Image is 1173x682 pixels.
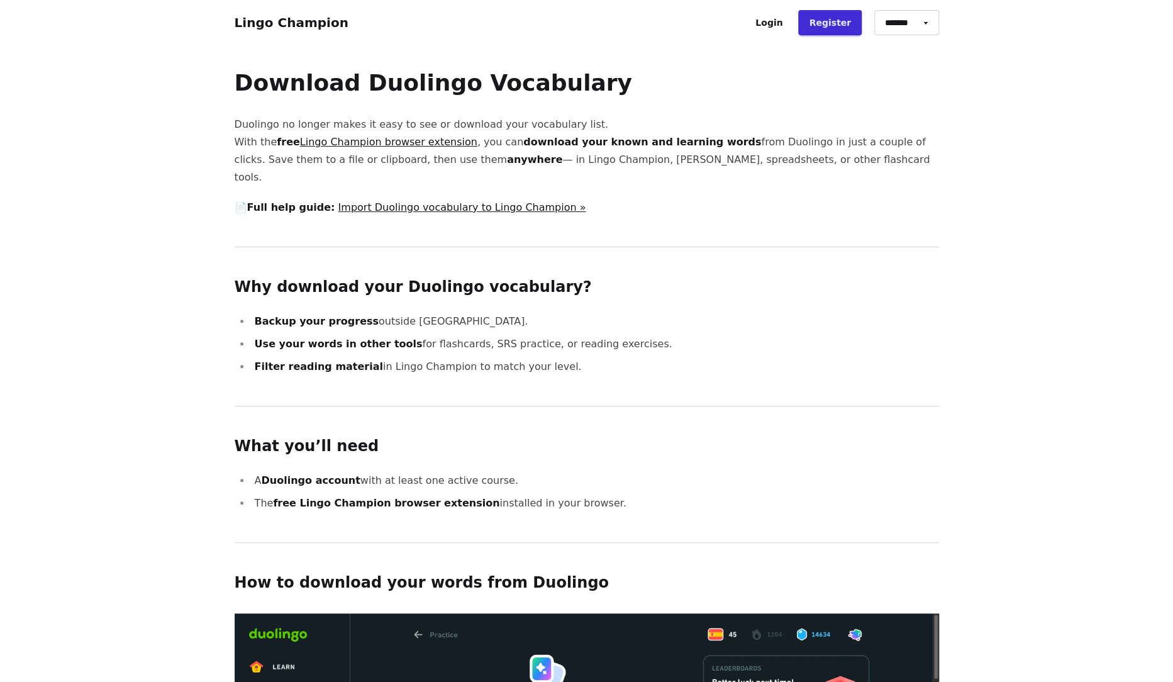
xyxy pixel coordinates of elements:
h2: What you’ll need [235,437,939,457]
strong: free [277,136,477,148]
a: Import Duolingo vocabulary to Lingo Champion » [338,201,586,213]
h2: Why download your Duolingo vocabulary? [235,277,939,298]
strong: Full help guide: [247,201,335,213]
p: Duolingo no longer makes it easy to see or download your vocabulary list. With the , you can from... [235,116,939,186]
strong: free Lingo Champion browser extension [273,497,499,509]
a: Login [745,10,793,35]
li: in Lingo Champion to match your level. [251,358,939,376]
a: Lingo Champion [235,15,348,30]
strong: Duolingo account [261,474,360,486]
strong: anywhere [507,154,562,165]
a: Register [798,10,862,35]
li: The installed in your browser. [251,495,939,512]
p: 📄 [235,199,939,216]
h1: Download Duolingo Vocabulary [235,70,939,96]
h2: How to download your words from Duolingo [235,573,939,593]
strong: Use your words in other tools [255,338,423,350]
strong: Backup your progress [255,315,379,327]
li: A with at least one active course. [251,472,939,489]
a: Lingo Champion browser extension [300,136,477,148]
strong: download your known and learning words [523,136,761,148]
strong: Filter reading material [255,361,383,372]
li: for flashcards, SRS practice, or reading exercises. [251,335,939,353]
li: outside [GEOGRAPHIC_DATA]. [251,313,939,330]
